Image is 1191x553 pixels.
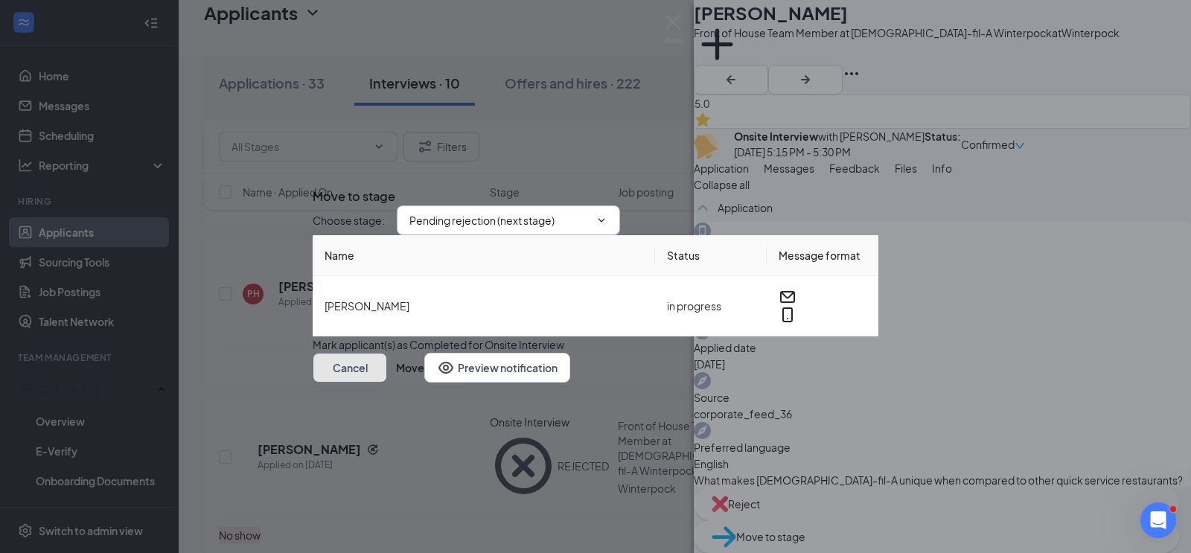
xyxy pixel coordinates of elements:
iframe: Intercom live chat [1140,502,1176,538]
th: Name [313,235,655,276]
th: Status [655,235,767,276]
span: Mark applicant(s) as Completed for Onsite Interview [313,336,564,353]
span: [PERSON_NAME] [325,299,409,313]
h3: Move to stage [313,187,395,206]
svg: Email [779,288,796,306]
button: Cancel [313,353,387,383]
svg: ChevronDown [595,214,607,226]
span: Choose stage : [313,212,385,228]
td: in progress [655,276,767,336]
svg: Eye [437,359,455,377]
button: Move [396,353,424,383]
th: Message format [767,235,878,276]
svg: MobileSms [779,306,796,324]
button: Preview notificationEye [424,353,570,383]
